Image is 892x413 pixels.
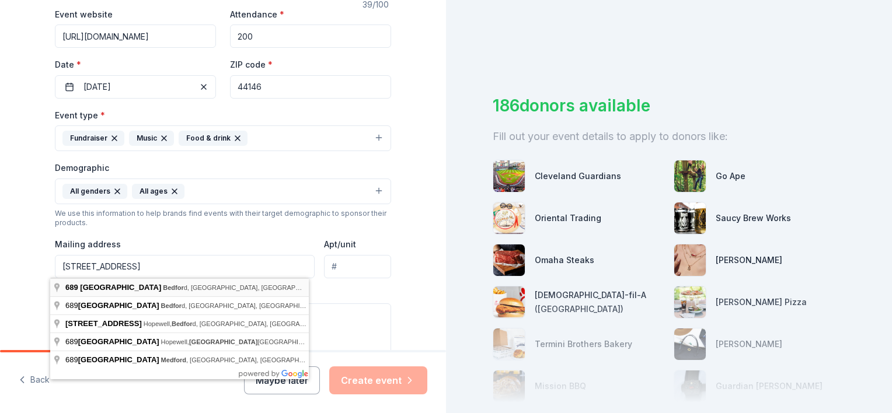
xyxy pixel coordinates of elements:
[144,320,337,327] span: Hopewell, d, [GEOGRAPHIC_DATA], [GEOGRAPHIC_DATA]
[161,302,182,309] span: Bedfor
[65,355,161,364] span: 689
[55,162,109,174] label: Demographic
[230,24,391,48] input: 20
[78,355,159,364] span: [GEOGRAPHIC_DATA]
[19,368,50,393] button: Back
[62,184,127,199] div: All genders
[163,284,183,291] span: Bedfor
[179,131,248,146] div: Food & drink
[55,239,121,250] label: Mailing address
[65,301,161,310] span: 689
[55,24,216,48] input: https://www...
[716,253,782,267] div: [PERSON_NAME]
[161,356,186,363] span: Medford
[161,302,326,309] span: d, [GEOGRAPHIC_DATA], [GEOGRAPHIC_DATA]
[172,320,192,327] span: Bedfor
[78,337,159,346] span: [GEOGRAPHIC_DATA]
[78,301,159,310] span: [GEOGRAPHIC_DATA]
[55,209,391,228] div: We use this information to help brands find events with their target demographic to sponsor their...
[535,253,594,267] div: Omaha Steaks
[535,169,621,183] div: Cleveland Guardians
[230,9,284,20] label: Attendance
[161,338,466,345] span: Hopewell, [GEOGRAPHIC_DATA], [GEOGRAPHIC_DATA], [GEOGRAPHIC_DATA]
[493,202,525,234] img: photo for Oriental Trading
[55,59,216,71] label: Date
[55,110,105,121] label: Event type
[493,93,845,118] div: 186 donors available
[493,127,845,146] div: Fill out your event details to apply to donors like:
[230,75,391,99] input: 12345 (U.S. only)
[129,131,174,146] div: Music
[535,211,601,225] div: Oriental Trading
[674,202,706,234] img: photo for Saucy Brew Works
[55,178,391,204] button: All gendersAll ages
[230,59,273,71] label: ZIP code
[55,255,315,278] input: Enter a US address
[161,356,327,363] span: , [GEOGRAPHIC_DATA], [GEOGRAPHIC_DATA]
[55,9,113,20] label: Event website
[324,255,391,278] input: #
[65,319,142,328] span: [STREET_ADDRESS]
[493,244,525,276] img: photo for Omaha Steaks
[55,75,216,99] button: [DATE]
[65,337,161,346] span: 689
[55,125,391,151] button: FundraiserMusicFood & drink
[493,160,525,192] img: photo for Cleveland Guardians
[324,239,356,250] label: Apt/unit
[716,211,791,225] div: Saucy Brew Works
[132,184,184,199] div: All ages
[65,283,78,292] span: 689
[674,160,706,192] img: photo for Go Ape
[163,284,328,291] span: d, [GEOGRAPHIC_DATA], [GEOGRAPHIC_DATA]
[244,366,320,394] button: Maybe later
[716,169,745,183] div: Go Ape
[62,131,124,146] div: Fundraiser
[674,244,706,276] img: photo for Kendra Scott
[189,338,258,345] span: [GEOGRAPHIC_DATA]
[80,283,161,292] span: [GEOGRAPHIC_DATA]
